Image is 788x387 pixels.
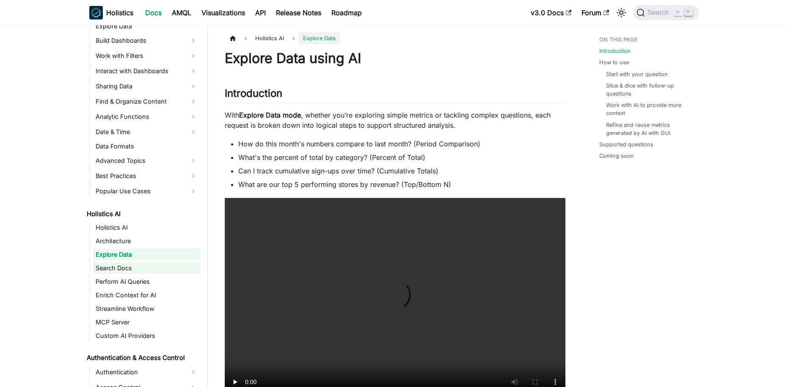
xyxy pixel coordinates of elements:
a: Analytic Functions [93,110,200,124]
a: Refine and reuse metrics generated by AI with GUI [606,121,690,137]
a: How to use [599,58,629,66]
a: Perform AI Queries [93,276,200,288]
a: Release Notes [271,6,326,19]
b: Holistics [106,8,133,18]
a: v3.0 Docs [526,6,576,19]
a: Explore Data [93,249,200,261]
li: Can I track cumulative sign-ups over time? (Cumulative Totals) [238,166,565,176]
a: Find & Organize Content [93,95,200,108]
span: Search [645,9,674,16]
a: Supported questions [599,140,653,148]
a: Search Docs [93,262,200,274]
img: Holistics [89,6,103,19]
h2: Introduction [225,87,565,103]
a: Enrich Context for AI [93,289,200,301]
button: Search (Command+K) [633,5,699,20]
a: Architecture [93,235,200,247]
a: Roadmap [326,6,367,19]
a: Sharing Data [93,80,200,93]
a: Authentication [93,365,200,379]
a: Data Formats [93,140,200,152]
a: Build Dashboards [93,34,200,47]
a: Authentication & Access Control [84,352,200,364]
strong: Explore Data mode [239,111,301,119]
li: What are our top 5 performing stores by revenue? (Top/Bottom N) [238,179,565,189]
a: MCP Server [93,316,200,328]
span: Explore Data [299,32,340,44]
a: Slice & dice with follow-up questions [606,82,690,98]
nav: Breadcrumbs [225,32,565,44]
a: Work with Filters [93,49,200,63]
button: Switch between dark and light mode (currently light mode) [614,6,628,19]
a: Visualizations [196,6,250,19]
li: What's the percent of total by category? (Percent of Total) [238,152,565,162]
a: Advanced Topics [93,154,200,167]
p: With , whether you’re exploring simple metrics or tackling complex questions, each request is bro... [225,110,565,130]
a: AMQL [167,6,196,19]
a: Docs [140,6,167,19]
li: How do this month's numbers compare to last month? (Period Comparison) [238,139,565,149]
a: Introduction [599,47,631,55]
a: Best Practices [93,169,200,183]
a: Explore Data [93,20,200,32]
a: Start with your question [606,70,668,78]
a: Date & Time [93,125,200,139]
h1: Explore Data using AI [225,50,565,67]
kbd: ⌘ [674,9,682,16]
a: Popular Use Cases [93,184,200,198]
a: HolisticsHolistics [89,6,133,19]
a: Forum [576,6,614,19]
a: Interact with Dashboards [93,64,200,78]
a: Holistics AI [84,208,200,220]
a: Streamline Workflow [93,303,200,315]
span: Holistics AI [251,32,288,44]
kbd: K [684,8,693,16]
nav: Docs sidebar [81,25,208,387]
a: Holistics AI [93,222,200,233]
a: Work with AI to provide more context [606,101,690,117]
a: API [250,6,271,19]
a: Custom AI Providers [93,330,200,342]
a: Home page [225,32,241,44]
a: Coming soon [599,152,634,160]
